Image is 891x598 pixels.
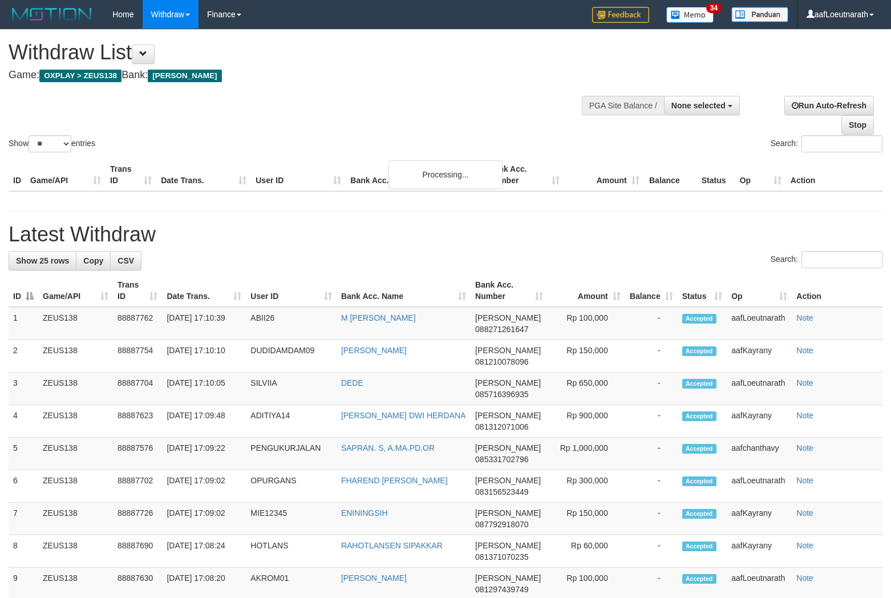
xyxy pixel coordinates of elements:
th: Action [786,159,882,191]
td: ABII26 [246,307,337,340]
span: Copy 081297439749 to clipboard [475,585,528,594]
th: Game/API [26,159,106,191]
td: - [625,405,678,438]
td: 5 [9,438,38,470]
td: 88887623 [113,405,162,438]
th: Trans ID [106,159,156,191]
span: [PERSON_NAME] [475,476,541,485]
a: Note [796,443,813,452]
span: Copy 088271261647 to clipboard [475,325,528,334]
td: - [625,535,678,568]
td: - [625,307,678,340]
span: None selected [671,101,726,110]
td: 3 [9,373,38,405]
td: aafLoeutnarath [727,373,792,405]
a: Note [796,573,813,583]
span: Accepted [682,314,716,324]
td: - [625,373,678,405]
td: - [625,470,678,503]
a: RAHOTLANSEN SIPAKKAR [341,541,443,550]
a: SAPRAN. S, A.MA.PD.OR [341,443,435,452]
td: [DATE] 17:08:24 [162,535,246,568]
span: OXPLAY > ZEUS138 [39,70,121,82]
span: Accepted [682,476,716,486]
td: 88887704 [113,373,162,405]
button: None selected [664,96,740,115]
span: [PERSON_NAME] [475,411,541,420]
span: Copy 083156523449 to clipboard [475,487,528,496]
th: Bank Acc. Number [484,159,564,191]
th: Date Trans. [156,159,251,191]
td: ZEUS138 [38,438,113,470]
span: [PERSON_NAME] [475,313,541,322]
td: 2 [9,340,38,373]
th: Date Trans.: activate to sort column ascending [162,274,246,307]
td: [DATE] 17:10:39 [162,307,246,340]
td: - [625,438,678,470]
td: [DATE] 17:10:10 [162,340,246,373]
span: Accepted [682,379,716,389]
td: 1 [9,307,38,340]
td: [DATE] 17:09:02 [162,470,246,503]
th: Amount: activate to sort column ascending [548,274,625,307]
td: - [625,503,678,535]
th: Bank Acc. Name [346,159,484,191]
th: ID: activate to sort column descending [9,274,38,307]
td: Rp 300,000 [548,470,625,503]
span: Copy 081312071006 to clipboard [475,422,528,431]
span: Show 25 rows [16,256,69,265]
td: ZEUS138 [38,470,113,503]
span: Accepted [682,542,716,551]
td: 88887690 [113,535,162,568]
td: - [625,340,678,373]
span: [PERSON_NAME] [475,443,541,452]
span: [PERSON_NAME] [475,508,541,518]
a: Note [796,476,813,485]
span: CSV [118,256,134,265]
span: Copy 081371070235 to clipboard [475,552,528,561]
label: Search: [771,135,882,152]
span: [PERSON_NAME] [475,573,541,583]
td: 88887754 [113,340,162,373]
div: Processing... [388,160,503,189]
td: 6 [9,470,38,503]
span: Copy 087792918070 to clipboard [475,520,528,529]
td: aafKayrany [727,340,792,373]
th: Op [735,159,786,191]
a: CSV [110,251,141,270]
th: Balance [644,159,697,191]
span: [PERSON_NAME] [475,378,541,387]
td: PENGUKURJALAN [246,438,337,470]
td: aafLoeutnarath [727,307,792,340]
select: Showentries [29,135,71,152]
th: Op: activate to sort column ascending [727,274,792,307]
td: aafKayrany [727,405,792,438]
span: 34 [706,3,722,13]
td: 7 [9,503,38,535]
td: ZEUS138 [38,405,113,438]
td: 88887726 [113,503,162,535]
a: FHAREND [PERSON_NAME] [341,476,448,485]
td: Rp 1,000,000 [548,438,625,470]
td: ZEUS138 [38,307,113,340]
th: Bank Acc. Number: activate to sort column ascending [471,274,548,307]
a: [PERSON_NAME] DWI HERDANA [341,411,466,420]
span: Copy 085331702796 to clipboard [475,455,528,464]
span: [PERSON_NAME] [475,346,541,355]
label: Show entries [9,135,95,152]
th: Action [792,274,882,307]
span: Accepted [682,574,716,584]
a: Note [796,346,813,355]
a: Note [796,541,813,550]
th: Bank Acc. Name: activate to sort column ascending [337,274,471,307]
h1: Withdraw List [9,41,582,64]
a: Note [796,411,813,420]
td: Rp 60,000 [548,535,625,568]
td: OPURGANS [246,470,337,503]
a: Copy [76,251,111,270]
td: 88887576 [113,438,162,470]
span: Copy [83,256,103,265]
td: MIE12345 [246,503,337,535]
span: [PERSON_NAME] [475,541,541,550]
h1: Latest Withdraw [9,223,882,246]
